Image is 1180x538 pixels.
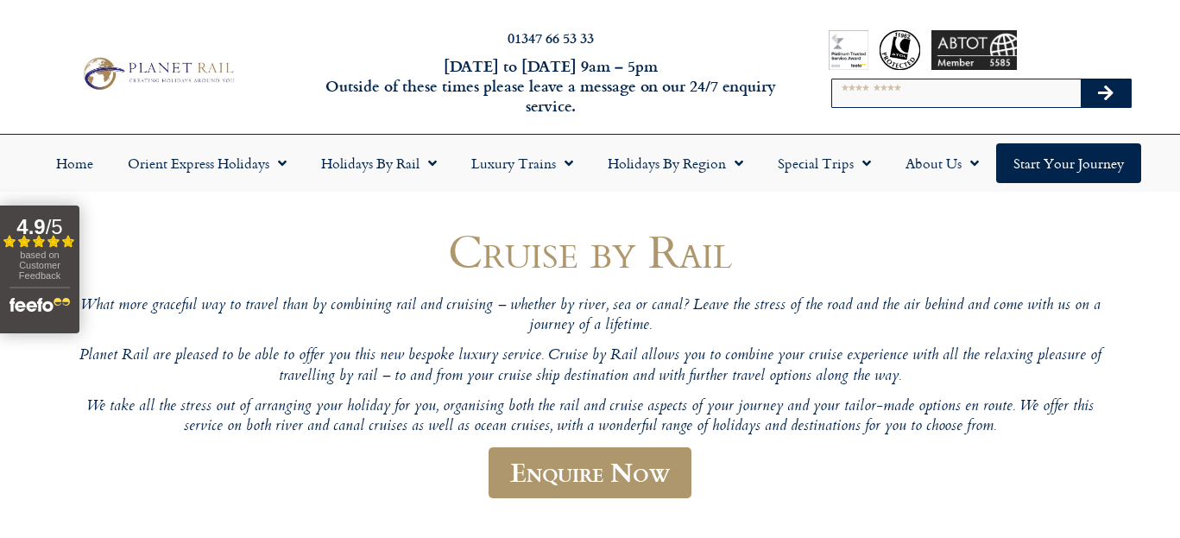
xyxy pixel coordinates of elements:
a: 01347 66 53 33 [508,28,594,47]
a: Enquire Now [489,447,691,498]
a: Holidays by Region [590,143,760,183]
p: What more graceful way to travel than by combining rail and cruising – whether by river, sea or c... [73,296,1108,337]
a: Orient Express Holidays [110,143,304,183]
a: About Us [888,143,996,183]
img: Planet Rail Train Holidays Logo [77,54,238,93]
a: Start your Journey [996,143,1141,183]
a: Holidays by Rail [304,143,454,183]
p: Planet Rail are pleased to be able to offer you this new bespoke luxury service. Cruise by Rail a... [73,346,1108,387]
h1: Cruise by Rail [73,225,1108,276]
a: Special Trips [760,143,888,183]
nav: Menu [9,143,1171,183]
h6: [DATE] to [DATE] 9am – 5pm Outside of these times please leave a message on our 24/7 enquiry serv... [319,56,783,117]
p: We take all the stress out of arranging your holiday for you, organising both the rail and cruise... [73,397,1108,438]
button: Search [1081,79,1131,107]
a: Luxury Trains [454,143,590,183]
a: Home [39,143,110,183]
